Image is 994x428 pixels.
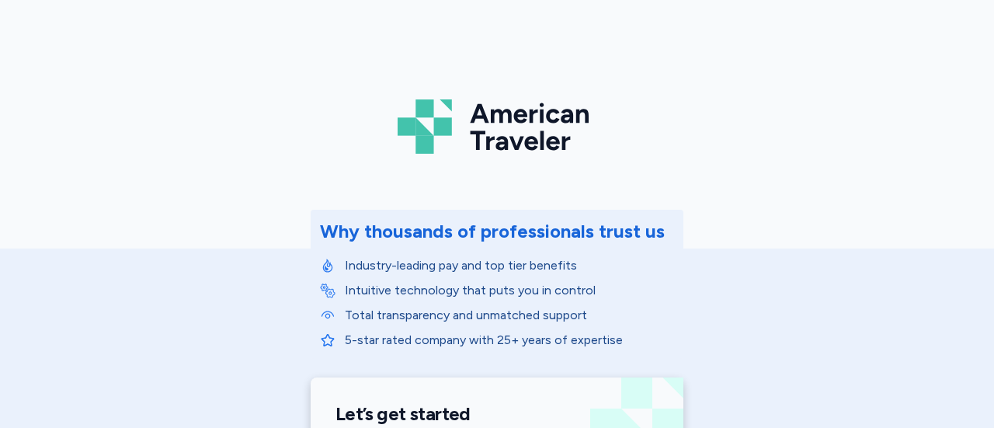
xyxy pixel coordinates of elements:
[398,93,596,160] img: Logo
[345,331,674,350] p: 5-star rated company with 25+ years of expertise
[320,219,665,244] div: Why thousands of professionals trust us
[345,306,674,325] p: Total transparency and unmatched support
[345,256,674,275] p: Industry-leading pay and top tier benefits
[335,402,659,426] h1: Let’s get started
[345,281,674,300] p: Intuitive technology that puts you in control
